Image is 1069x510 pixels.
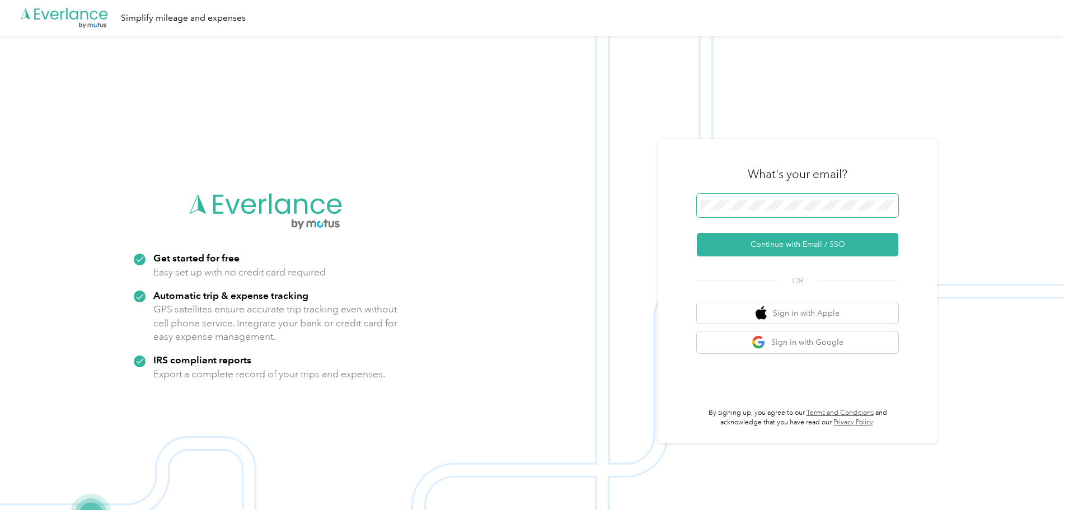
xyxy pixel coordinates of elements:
[748,166,847,182] h3: What's your email?
[153,265,326,279] p: Easy set up with no credit card required
[153,289,308,301] strong: Automatic trip & expense tracking
[153,367,385,381] p: Export a complete record of your trips and expenses.
[833,418,873,427] a: Privacy Policy
[756,306,767,320] img: apple logo
[121,11,246,25] div: Simplify mileage and expenses
[697,233,898,256] button: Continue with Email / SSO
[807,409,874,417] a: Terms and Conditions
[153,302,398,344] p: GPS satellites ensure accurate trip tracking even without cell phone service. Integrate your bank...
[697,302,898,324] button: apple logoSign in with Apple
[153,252,240,264] strong: Get started for free
[697,331,898,353] button: google logoSign in with Google
[697,408,898,428] p: By signing up, you agree to our and acknowledge that you have read our .
[778,275,817,287] span: OR
[752,335,766,349] img: google logo
[153,354,251,366] strong: IRS compliant reports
